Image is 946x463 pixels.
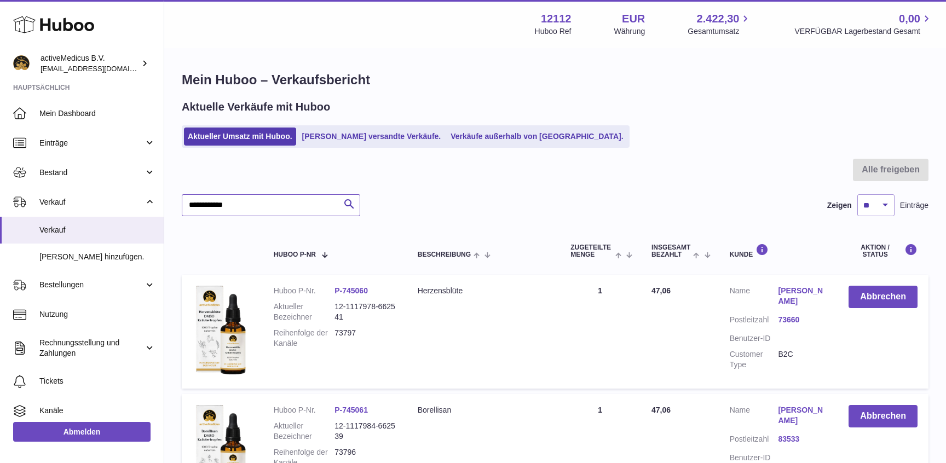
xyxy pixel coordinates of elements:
[778,286,827,306] a: [PERSON_NAME]
[41,64,161,73] span: [EMAIL_ADDRESS][DOMAIN_NAME]
[622,11,645,26] strong: EUR
[651,244,690,258] span: Insgesamt bezahlt
[39,197,144,207] span: Verkauf
[899,11,920,26] span: 0,00
[570,244,612,258] span: ZUGETEILTE Menge
[730,333,778,344] dt: Benutzer-ID
[778,315,827,325] a: 73660
[39,167,144,178] span: Bestand
[827,200,852,211] label: Zeigen
[274,286,335,296] dt: Huboo P-Nr.
[730,244,827,258] div: Kunde
[651,406,671,414] span: 47,06
[559,275,641,389] td: 1
[794,26,933,37] span: VERFÜGBAR Lagerbestand Gesamt
[334,421,396,442] dd: 12-1117984-662539
[418,286,549,296] div: Herzensblüte
[274,251,316,258] span: Huboo P-Nr
[688,26,752,37] span: Gesamtumsatz
[849,244,918,258] div: Aktion / Status
[730,286,778,309] dt: Name
[274,421,335,442] dt: Aktueller Bezeichner
[730,453,778,463] dt: Benutzer-ID
[794,11,933,37] a: 0,00 VERFÜGBAR Lagerbestand Gesamt
[334,328,396,349] dd: 73797
[849,405,918,427] button: Abbrechen
[697,11,740,26] span: 2.422,30
[730,349,778,370] dt: Customer Type
[418,251,471,258] span: Beschreibung
[688,11,752,37] a: 2.422,30 Gesamtumsatz
[39,138,144,148] span: Einträge
[849,286,918,308] button: Abbrechen
[39,225,155,235] span: Verkauf
[274,405,335,415] dt: Huboo P-Nr.
[39,252,155,262] span: [PERSON_NAME] hinzufügen.
[334,302,396,322] dd: 12-1117978-662541
[334,406,368,414] a: P-745061
[730,434,778,447] dt: Postleitzahl
[274,302,335,322] dt: Aktueller Bezeichner
[182,100,330,114] h2: Aktuelle Verkäufe mit Huboo
[39,376,155,386] span: Tickets
[651,286,671,295] span: 47,06
[614,26,645,37] div: Währung
[418,405,549,415] div: Borellisan
[39,338,144,358] span: Rechnungsstellung und Zahlungen
[184,128,296,146] a: Aktueller Umsatz mit Huboo.
[39,280,144,290] span: Bestellungen
[447,128,627,146] a: Verkäufe außerhalb von [GEOGRAPHIC_DATA].
[39,108,155,119] span: Mein Dashboard
[298,128,445,146] a: [PERSON_NAME] versandte Verkäufe.
[274,328,335,349] dt: Reihenfolge der Kanäle
[730,315,778,328] dt: Postleitzahl
[541,11,572,26] strong: 12112
[13,55,30,72] img: info@activemedicus.com
[182,71,928,89] h1: Mein Huboo – Verkaufsbericht
[900,200,928,211] span: Einträge
[778,349,827,370] dd: B2C
[13,422,151,442] a: Abmelden
[535,26,572,37] div: Huboo Ref
[41,53,139,74] div: activeMedicus B.V.
[778,405,827,426] a: [PERSON_NAME]
[730,405,778,429] dt: Name
[334,286,368,295] a: P-745060
[778,434,827,444] a: 83533
[39,309,155,320] span: Nutzung
[193,286,247,375] img: 121121686904475.png
[39,406,155,416] span: Kanäle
